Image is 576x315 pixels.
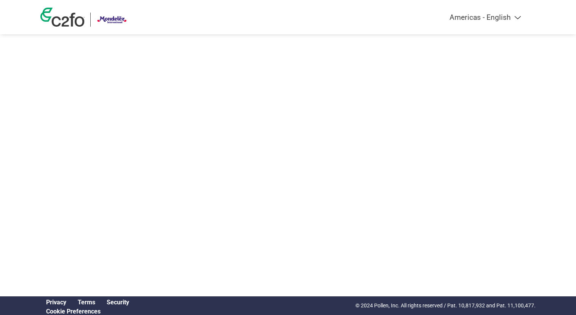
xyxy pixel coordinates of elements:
[96,13,129,27] img: Mondelez
[46,299,66,306] a: Privacy
[78,299,95,306] a: Terms
[355,302,536,310] p: © 2024 Pollen, Inc. All rights reserved / Pat. 10,817,932 and Pat. 11,100,477.
[40,8,85,27] img: c2fo logo
[40,308,135,315] div: Open Cookie Preferences Modal
[107,299,129,306] a: Security
[46,308,101,315] a: Cookie Preferences, opens a dedicated popup modal window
